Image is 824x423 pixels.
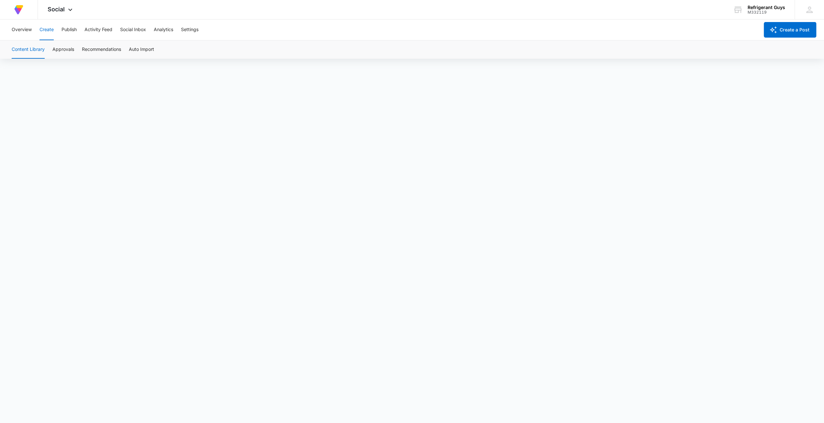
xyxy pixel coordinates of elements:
button: Create [40,19,54,40]
button: Analytics [154,19,173,40]
button: Auto Import [129,41,154,59]
span: Social [48,6,65,13]
button: Approvals [52,41,74,59]
button: Publish [62,19,77,40]
button: Social Inbox [120,19,146,40]
button: Activity Feed [85,19,112,40]
button: Recommendations [82,41,121,59]
button: Settings [181,19,198,40]
button: Content Library [12,41,45,59]
div: account name [748,5,785,10]
button: Create a Post [764,22,816,38]
button: Overview [12,19,32,40]
img: Volusion [13,4,25,16]
div: account id [748,10,785,15]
